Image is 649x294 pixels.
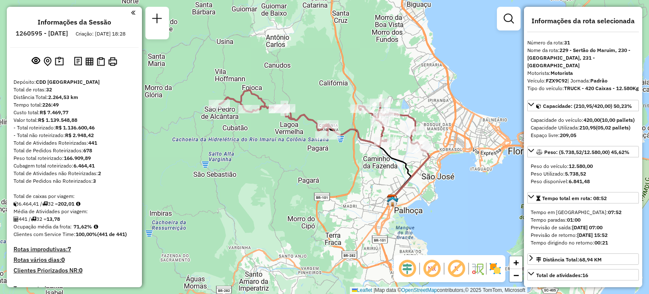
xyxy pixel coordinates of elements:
[590,77,608,84] strong: Padrão
[488,262,502,275] img: Exibir/Ocultar setores
[14,154,135,162] div: Peso total roteirizado:
[14,217,19,222] i: Total de Atividades
[565,170,586,177] strong: 5.738,52
[106,55,119,68] button: Imprimir Rotas
[544,149,630,155] span: Peso: (5.738,52/12.580,00) 45,62%
[546,77,567,84] strong: FZX9C92
[527,47,639,69] div: Nome da rota:
[564,85,639,91] strong: TRUCK - 420 Caixas - 12.580Kg
[84,55,95,67] button: Visualizar relatório de Roteirização
[527,253,639,265] a: Distância Total:68,94 KM
[422,258,442,279] span: Exibir NR
[350,287,527,294] div: Map data © contributors,© 2025 TomTom, Microsoft
[560,132,576,138] strong: 209,05
[531,224,635,231] div: Previsão de saída:
[58,201,74,207] strong: 202,01
[14,86,135,93] div: Total de rotas:
[579,256,602,263] span: 68,94 KM
[564,39,570,46] strong: 31
[446,258,466,279] span: Exibir rótulo
[510,269,522,282] a: Zoom out
[570,286,576,292] strong: 23
[500,10,517,27] a: Exibir filtros
[471,262,484,275] img: Fluxo de ruas
[531,231,635,239] div: Previsão de retorno:
[14,246,135,253] h4: Rotas improdutivas:
[569,178,590,184] strong: 6.841,48
[14,139,135,147] div: Total de Atividades Roteirizadas:
[531,170,635,178] div: Peso Utilizado:
[46,216,60,222] strong: 13,78
[36,79,100,85] strong: CDD [GEOGRAPHIC_DATA]
[387,196,398,207] img: 712 UDC Full Palhoça
[527,269,639,280] a: Total de atividades:16
[98,170,101,176] strong: 2
[527,205,639,250] div: Tempo total em rota: 08:52
[594,239,608,246] strong: 00:21
[527,192,639,203] a: Tempo total em rota: 08:52
[74,162,95,169] strong: 6.464,41
[596,124,630,131] strong: (05,02 pallets)
[579,124,596,131] strong: 210,95
[531,216,635,224] div: Tempo paradas:
[527,17,639,25] h4: Informações da rota selecionada
[567,217,581,223] strong: 01:00
[527,100,639,111] a: Capacidade: (210,95/420,00) 50,23%
[38,117,77,123] strong: R$ 1.139.548,88
[569,163,593,169] strong: 12.580,00
[97,231,127,237] strong: (441 de 441)
[397,258,417,279] span: Ocultar deslocamento
[88,140,97,146] strong: 441
[83,147,92,154] strong: 678
[46,86,52,93] strong: 32
[72,30,129,38] div: Criação: [DATE] 18:28
[30,55,42,68] button: Exibir sessão original
[513,257,519,268] span: +
[94,224,98,229] em: Média calculada utilizando a maior ocupação (%Peso ou %Cubagem) de cada rota da sessão. Rotas cro...
[14,93,135,101] div: Distância Total:
[14,208,135,215] div: Média de Atividades por viagem:
[513,270,519,280] span: −
[16,30,68,37] h6: 1260595 - [DATE]
[527,77,639,85] div: Veículo:
[387,194,398,205] img: CDD Florianópolis
[536,256,602,264] div: Distância Total:
[65,132,94,138] strong: R$ 2.948,42
[542,195,607,201] span: Tempo total em rota: 08:52
[14,170,135,177] div: Total de Atividades não Roteirizadas:
[55,124,95,131] strong: R$ 1.136.600,46
[401,287,437,293] a: OpenStreetMap
[93,178,96,184] strong: 3
[53,55,65,68] button: Painel de Sugestão
[352,287,372,293] a: Leaflet
[527,85,639,92] div: Tipo do veículo:
[527,69,639,77] div: Motorista:
[14,192,135,200] div: Total de caixas por viagem:
[14,267,135,274] h4: Clientes Priorizados NR:
[527,146,639,157] a: Peso: (5.738,52/12.580,00) 45,62%
[14,201,19,206] i: Cubagem total roteirizado
[531,132,635,139] div: Espaço livre:
[582,272,588,278] strong: 16
[14,256,135,264] h4: Rotas vários dias:
[61,256,65,264] strong: 0
[95,55,106,68] button: Visualizar Romaneio
[531,209,635,216] div: Tempo em [GEOGRAPHIC_DATA]:
[14,162,135,170] div: Cubagem total roteirizado:
[527,159,639,189] div: Peso: (5.738,52/12.580,00) 45,62%
[42,102,59,108] strong: 226:49
[14,78,135,86] div: Depósito:
[567,77,608,84] span: | Jornada:
[14,101,135,109] div: Tempo total:
[31,217,36,222] i: Total de rotas
[531,239,635,247] div: Tempo dirigindo no retorno:
[14,124,135,132] div: - Total roteirizado:
[510,256,522,269] a: Zoom in
[572,224,603,231] strong: [DATE] 07:00
[72,55,84,68] button: Logs desbloquear sessão
[14,285,135,292] h4: Transportadoras
[14,109,135,116] div: Custo total:
[79,267,82,274] strong: 0
[551,70,573,76] strong: Motorista
[374,287,375,293] span: |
